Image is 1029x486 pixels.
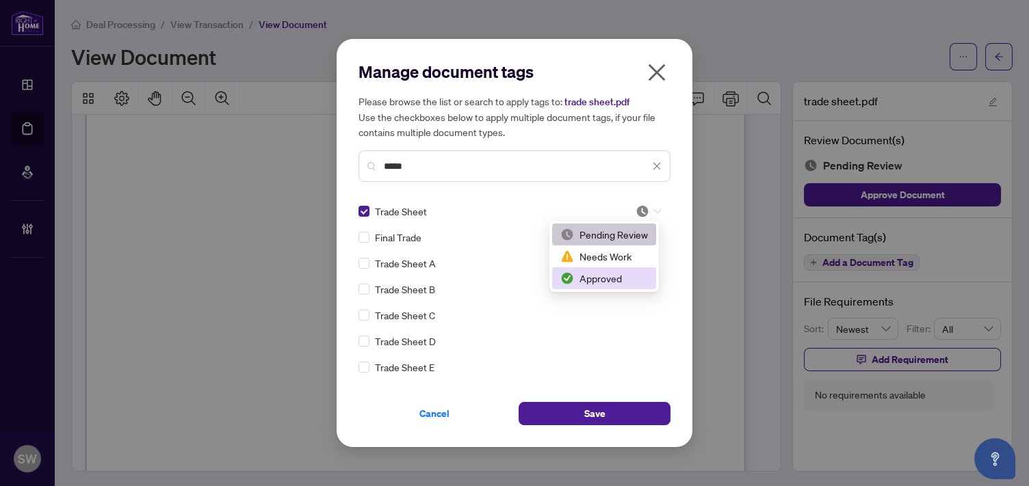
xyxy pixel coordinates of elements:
[359,402,510,425] button: Cancel
[564,96,629,108] span: trade sheet.pdf
[375,308,435,323] span: Trade Sheet C
[359,94,670,139] h5: Please browse the list or search to apply tags to: Use the checkboxes below to apply multiple doc...
[375,360,434,375] span: Trade Sheet E
[560,249,574,263] img: status
[552,245,656,267] div: Needs Work
[375,204,427,219] span: Trade Sheet
[552,267,656,289] div: Approved
[636,204,649,218] img: status
[636,204,662,218] span: Pending Review
[552,224,656,245] div: Pending Review
[560,249,648,264] div: Needs Work
[560,228,574,241] img: status
[652,161,662,171] span: close
[584,403,605,424] span: Save
[375,256,436,271] span: Trade Sheet A
[560,271,574,285] img: status
[375,230,421,245] span: Final Trade
[359,61,670,83] h2: Manage document tags
[519,402,670,425] button: Save
[419,403,450,424] span: Cancel
[560,227,648,242] div: Pending Review
[375,334,436,349] span: Trade Sheet D
[646,62,668,83] span: close
[560,271,648,286] div: Approved
[974,438,1015,479] button: Open asap
[375,282,435,297] span: Trade Sheet B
